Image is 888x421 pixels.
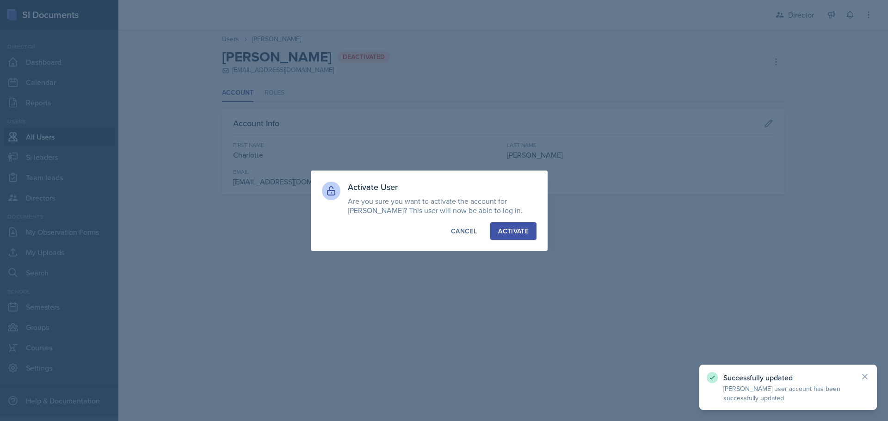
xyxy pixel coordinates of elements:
[490,222,536,240] button: Activate
[348,196,536,215] p: Are you sure you want to activate the account for [PERSON_NAME]? This user will now be able to lo...
[498,226,529,236] div: Activate
[723,384,853,403] p: [PERSON_NAME] user account has been successfully updated
[723,373,853,382] p: Successfully updated
[451,226,477,236] div: Cancel
[443,222,485,240] button: Cancel
[348,182,536,193] h3: Activate User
